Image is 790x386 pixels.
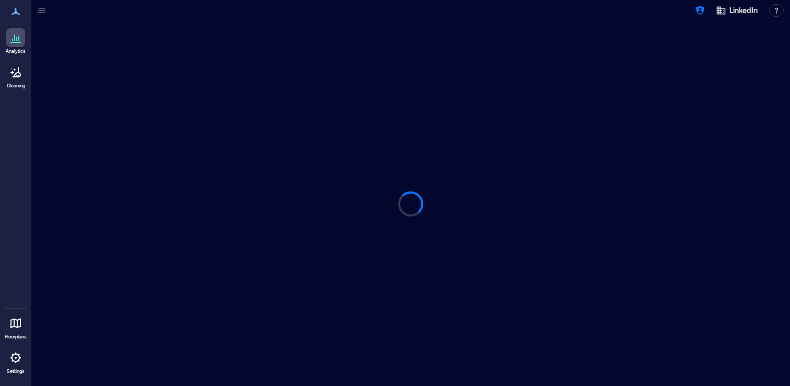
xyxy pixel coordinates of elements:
[7,83,25,89] p: Cleaning
[3,345,28,378] a: Settings
[2,311,30,343] a: Floorplans
[3,60,29,92] a: Cleaning
[3,25,29,58] a: Analytics
[5,334,27,340] p: Floorplans
[713,2,761,19] button: LinkedIn
[729,5,758,16] span: LinkedIn
[7,368,25,374] p: Settings
[6,48,26,54] p: Analytics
